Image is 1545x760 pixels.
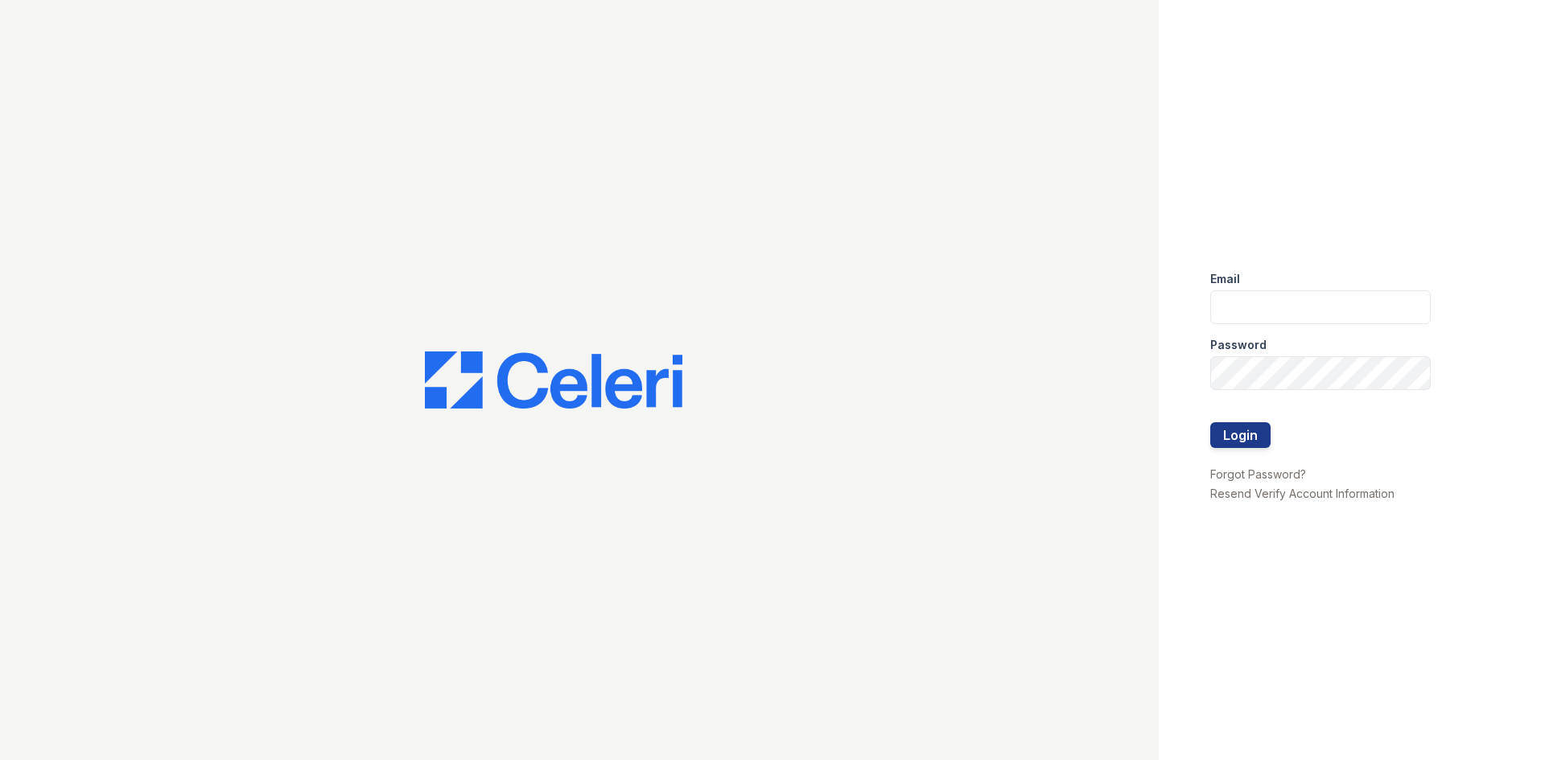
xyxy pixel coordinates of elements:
[1210,467,1306,481] a: Forgot Password?
[1210,271,1240,287] label: Email
[1210,487,1395,500] a: Resend Verify Account Information
[425,351,682,409] img: CE_Logo_Blue-a8612792a0a2168367f1c8372b55b34899dd931a85d93a1a3d3e32e68fde9ad4.png
[1210,422,1271,448] button: Login
[1210,337,1267,353] label: Password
